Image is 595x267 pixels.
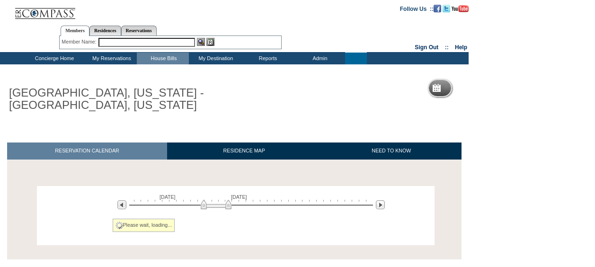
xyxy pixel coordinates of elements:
a: RESERVATION CALENDAR [7,142,167,159]
a: Follow us on Twitter [443,5,450,11]
span: :: [445,44,449,51]
span: [DATE] [160,194,176,200]
img: Subscribe to our YouTube Channel [452,5,469,12]
a: Reservations [121,26,157,36]
a: NEED TO KNOW [321,142,462,159]
a: Residences [89,26,121,36]
a: Help [455,44,467,51]
div: Please wait, loading... [113,219,175,232]
img: View [197,38,205,46]
td: Reports [241,53,293,64]
h5: Reservation Calendar [444,85,517,91]
a: Members [61,26,89,36]
td: My Destination [189,53,241,64]
img: Follow us on Twitter [443,5,450,12]
td: House Bills [137,53,189,64]
td: Concierge Home [22,53,85,64]
td: Follow Us :: [400,5,434,12]
img: Reservations [206,38,214,46]
a: Sign Out [415,44,438,51]
a: Subscribe to our YouTube Channel [452,5,469,11]
img: Previous [117,200,126,209]
td: My Reservations [85,53,137,64]
span: [DATE] [231,194,247,200]
div: Member Name: [62,38,98,46]
a: RESIDENCE MAP [167,142,321,159]
td: Admin [293,53,345,64]
img: Become our fan on Facebook [434,5,441,12]
h1: [GEOGRAPHIC_DATA], [US_STATE] - [GEOGRAPHIC_DATA], [US_STATE] [7,85,219,114]
a: Become our fan on Facebook [434,5,441,11]
img: Next [376,200,385,209]
img: spinner2.gif [115,222,123,229]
